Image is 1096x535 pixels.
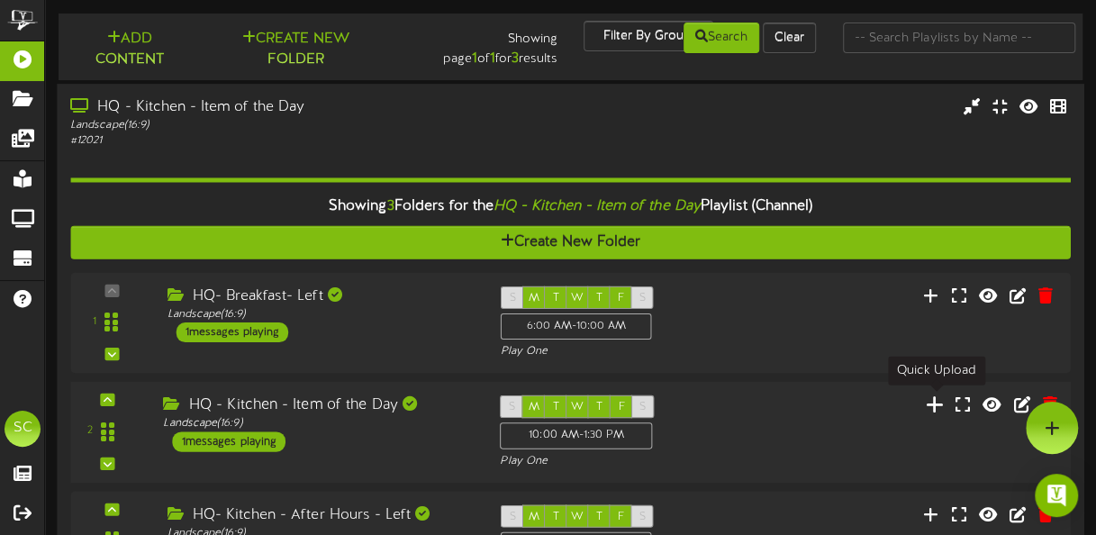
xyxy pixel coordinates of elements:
div: Play One [500,454,725,469]
span: 3 [386,197,394,213]
span: T [552,401,558,413]
div: 1 messages playing [177,322,288,341]
span: F [618,401,624,413]
i: HQ - Kitchen - Item of the Day [494,197,701,213]
strong: 1 [489,50,494,67]
span: T [596,291,602,304]
strong: 1 [471,50,476,67]
button: Create New Folder [207,28,385,71]
span: W [571,291,584,304]
div: HQ - Kitchen - Item of the Day [163,395,472,416]
div: 10:00 AM - 1:30 PM [500,422,652,449]
span: F [618,291,624,304]
span: M [529,511,539,523]
strong: 3 [511,50,518,67]
span: T [596,511,602,523]
span: T [553,511,559,523]
span: S [639,401,646,413]
input: -- Search Playlists by Name -- [843,23,1075,53]
button: Create New Folder [70,225,1070,258]
button: Add Content [66,28,194,71]
button: Search [684,23,759,53]
span: W [571,511,584,523]
span: F [618,511,624,523]
span: M [529,291,539,304]
div: Landscape ( 16:9 ) [70,118,471,133]
span: W [571,401,584,413]
div: Showing Folders for the Playlist (Channel) [57,186,1083,225]
span: T [553,291,559,304]
span: S [509,401,515,413]
div: Landscape ( 16:9 ) [163,416,472,431]
div: HQ - Kitchen - Item of the Day [70,97,471,118]
div: Play One [501,344,723,359]
div: Landscape ( 16:9 ) [168,306,474,322]
div: HQ- Breakfast- Left [168,286,474,306]
span: S [639,511,645,523]
span: S [510,291,516,304]
div: HQ- Kitchen - After Hours - Left [168,505,474,526]
div: SC [5,411,41,447]
button: Filter By Group [584,21,713,51]
div: Open Intercom Messenger [1035,474,1078,517]
span: M [529,401,539,413]
div: 1 messages playing [173,431,286,451]
span: T [596,401,602,413]
span: S [639,291,645,304]
span: S [510,511,516,523]
div: Showing page of for results [398,21,571,69]
div: # 12021 [70,133,471,149]
div: 6:00 AM - 10:00 AM [501,313,652,339]
button: Clear [763,23,816,53]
